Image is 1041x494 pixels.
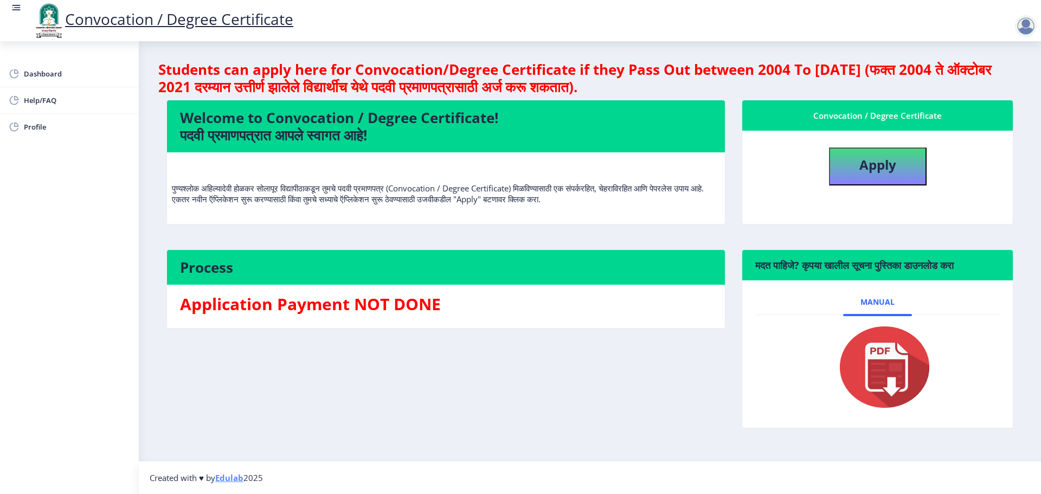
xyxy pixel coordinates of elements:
[215,472,243,483] a: Edulab
[829,147,927,185] button: Apply
[180,109,712,144] h4: Welcome to Convocation / Degree Certificate! पदवी प्रमाणपत्रात आपले स्वागत आहे!
[755,109,1000,122] div: Convocation / Degree Certificate
[24,94,130,107] span: Help/FAQ
[158,61,1021,95] h4: Students can apply here for Convocation/Degree Certificate if they Pass Out between 2004 To [DATE...
[824,324,932,410] img: pdf.png
[755,259,1000,272] h6: मदत पाहिजे? कृपया खालील सूचना पुस्तिका डाउनलोड करा
[172,161,720,204] p: पुण्यश्लोक अहिल्यादेवी होळकर सोलापूर विद्यापीठाकडून तुमचे पदवी प्रमाणपत्र (Convocation / Degree C...
[150,472,263,483] span: Created with ♥ by 2025
[859,156,896,174] b: Apply
[24,120,130,133] span: Profile
[33,9,293,29] a: Convocation / Degree Certificate
[860,298,895,306] span: Manual
[180,259,712,276] h4: Process
[24,67,130,80] span: Dashboard
[33,2,65,39] img: logo
[843,289,912,315] a: Manual
[180,293,712,315] h3: Application Payment NOT DONE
